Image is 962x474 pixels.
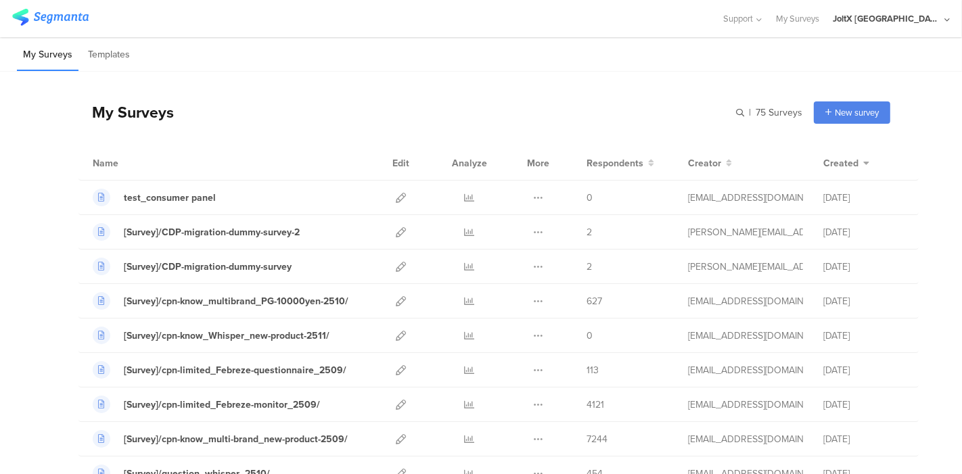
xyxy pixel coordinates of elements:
a: [Survey]/cpn-know_multi-brand_new-product-2509/ [93,430,348,448]
div: [Survey]/cpn-limited_Febreze-questionnaire_2509/ [124,363,346,377]
div: [Survey]/cpn-know_multi-brand_new-product-2509/ [124,432,348,446]
div: [DATE] [823,432,904,446]
div: praharaj.sp.1@pg.com [688,225,803,239]
span: 2 [587,260,592,274]
span: Support [724,12,754,25]
div: kumai.ik@pg.com [688,363,803,377]
a: test_consumer panel [93,189,216,206]
div: [DATE] [823,225,904,239]
span: 2 [587,225,592,239]
div: [DATE] [823,294,904,308]
button: Creator [688,156,732,170]
a: [Survey]/cpn-limited_Febreze-monitor_2509/ [93,396,320,413]
span: New survey [835,106,879,119]
div: [Survey]/cpn-know_multibrand_PG-10000yen-2510/ [124,294,348,308]
span: 0 [587,191,593,205]
a: [Survey]/CDP-migration-dummy-survey [93,258,292,275]
span: Created [823,156,858,170]
a: [Survey]/CDP-migration-dummy-survey-2 [93,223,300,241]
span: 7244 [587,432,608,446]
div: [DATE] [823,191,904,205]
div: [Survey]/CDP-migration-dummy-survey [124,260,292,274]
div: kumai.ik@pg.com [688,191,803,205]
span: | [747,105,753,120]
div: Name [93,156,174,170]
span: 627 [587,294,602,308]
div: JoltX [GEOGRAPHIC_DATA] [833,12,941,25]
span: 75 Surveys [756,105,802,120]
div: kumai.ik@pg.com [688,329,803,343]
div: [Survey]/CDP-migration-dummy-survey-2 [124,225,300,239]
div: [DATE] [823,260,904,274]
button: Respondents [587,156,654,170]
button: Created [823,156,869,170]
div: [DATE] [823,329,904,343]
a: [Survey]/cpn-limited_Febreze-questionnaire_2509/ [93,361,346,379]
span: 4121 [587,398,604,412]
a: [Survey]/cpn-know_Whisper_new-product-2511/ [93,327,329,344]
div: praharaj.sp.1@pg.com [688,260,803,274]
div: kumai.ik@pg.com [688,432,803,446]
div: [DATE] [823,398,904,412]
div: [DATE] [823,363,904,377]
li: My Surveys [17,39,78,71]
a: [Survey]/cpn-know_multibrand_PG-10000yen-2510/ [93,292,348,310]
span: 0 [587,329,593,343]
div: [Survey]/cpn-know_Whisper_new-product-2511/ [124,329,329,343]
div: Analyze [449,146,490,180]
li: Templates [82,39,136,71]
div: [Survey]/cpn-limited_Febreze-monitor_2509/ [124,398,320,412]
div: My Surveys [78,101,174,124]
span: 113 [587,363,599,377]
div: kumai.ik@pg.com [688,294,803,308]
div: test_consumer panel [124,191,216,205]
span: Creator [688,156,721,170]
div: Edit [386,146,415,180]
img: segmanta logo [12,9,89,26]
div: More [524,146,553,180]
span: Respondents [587,156,643,170]
div: kumai.ik@pg.com [688,398,803,412]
